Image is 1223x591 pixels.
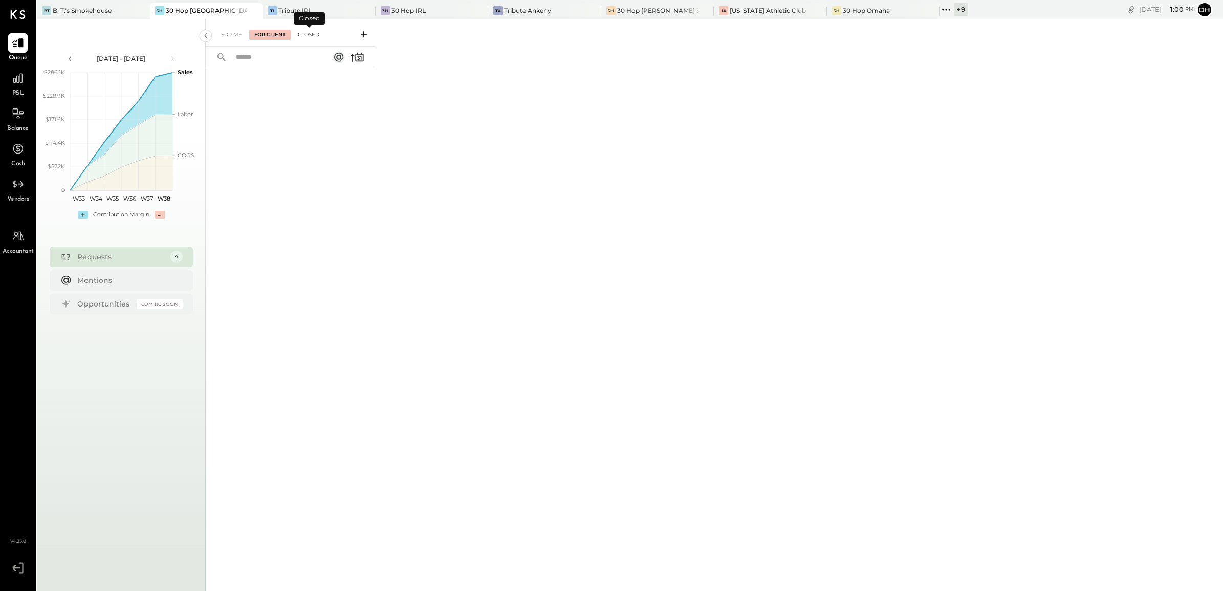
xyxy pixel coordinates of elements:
div: TA [493,6,503,15]
a: P&L [1,69,35,98]
text: 0 [61,186,65,193]
div: copy link [1126,4,1137,15]
div: 3H [832,6,841,15]
text: Sales [178,69,193,76]
div: Closed [293,30,324,40]
text: $171.6K [46,116,65,123]
div: 30 Hop [PERSON_NAME] Summit [617,6,699,15]
span: Queue [9,54,28,63]
div: Requests [77,252,165,262]
div: For Client [249,30,291,40]
div: Contribution Margin [93,211,149,219]
div: 3H [155,6,164,15]
text: W38 [157,195,170,202]
div: 30 Hop [GEOGRAPHIC_DATA] [166,6,248,15]
div: 3H [606,6,616,15]
div: [US_STATE] Athletic Club [730,6,806,15]
span: Vendors [7,195,29,204]
text: W34 [89,195,102,202]
text: W36 [123,195,136,202]
span: Cash [11,160,25,169]
text: $286.1K [44,69,65,76]
div: TI [268,6,277,15]
span: P&L [12,89,24,98]
span: Balance [7,124,29,134]
a: Accountant [1,227,35,256]
a: Vendors [1,174,35,204]
a: Cash [1,139,35,169]
div: [DATE] [1139,5,1194,14]
div: 3H [381,6,390,15]
text: $228.9K [43,92,65,99]
div: Opportunities [77,299,132,309]
a: Queue [1,33,35,63]
text: W37 [141,195,153,202]
div: 30 Hop Omaha [843,6,890,15]
div: Closed [294,12,325,25]
button: Dh [1196,2,1213,18]
div: + [78,211,88,219]
div: Tribute Ankeny [504,6,551,15]
div: IA [719,6,728,15]
text: W35 [106,195,119,202]
div: 30 Hop IRL [391,6,426,15]
div: Mentions [77,275,178,286]
div: For Me [216,30,247,40]
div: BT [42,6,51,15]
div: B. T.'s Smokehouse [53,6,112,15]
text: Labor [178,111,193,118]
div: [DATE] - [DATE] [78,54,165,63]
text: COGS [178,151,194,159]
div: + 9 [954,3,968,16]
text: $114.4K [45,139,65,146]
div: 4 [170,251,183,263]
text: $57.2K [48,163,65,170]
div: Coming Soon [137,299,183,309]
text: W33 [72,195,84,202]
div: - [155,211,165,219]
a: Balance [1,104,35,134]
div: Tribute IRL [278,6,312,15]
span: Accountant [3,247,34,256]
